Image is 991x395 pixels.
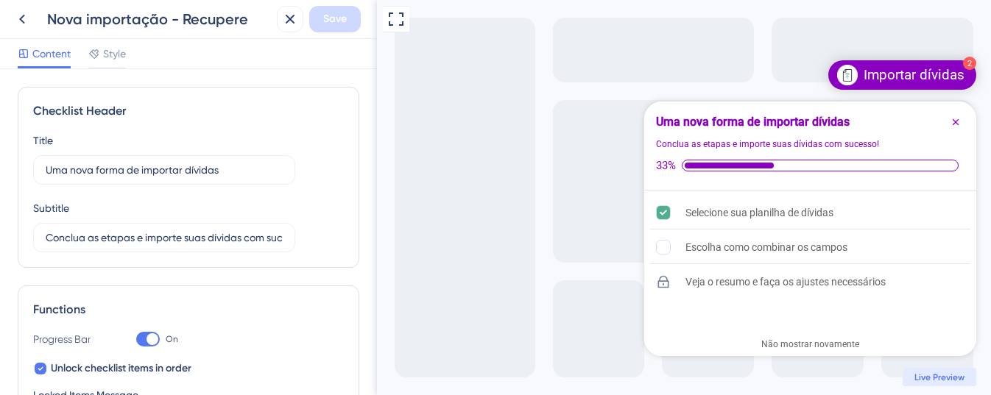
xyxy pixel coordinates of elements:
div: Functions [33,301,344,319]
div: Subtitle [33,199,69,217]
span: Live Preview [537,371,588,383]
input: Header 1 [46,162,283,178]
input: Header 2 [46,229,283,246]
span: Content [32,45,71,63]
div: Escolha como combinar os campos [308,238,470,256]
div: Selecione sua planilha de dívidas is complete. [273,196,593,229]
div: Open Importar dívidas checklist, remaining modules: 2 [451,60,599,90]
div: Checklist Header [33,102,344,120]
div: 33% [279,159,299,172]
img: launcher-image-alternative-text [460,65,481,85]
div: Escolha como combinar os campos is incomplete. [273,231,593,264]
div: Checklist progress: 33% [279,159,588,172]
span: On [166,333,178,345]
div: Conclua as etapas e importe suas dívidas com sucesso! [279,137,502,152]
span: Save [323,10,347,28]
span: Unlock checklist items in order [51,360,191,377]
div: Nova importação - Recupere [47,9,271,29]
div: 2 [586,57,599,70]
div: Veja o resumo e faça os ajustes necessários is locked. Complete as instruções anteriores [273,266,593,298]
div: Progress Bar [33,330,107,348]
div: Checklist Container [267,102,599,356]
div: Importar dívidas [487,66,588,85]
div: Close Checklist [570,113,588,131]
div: Uma nova forma de importar dívidas [279,113,473,131]
div: Title [33,132,53,149]
div: Veja o resumo e faça os ajustes necessários [308,273,509,291]
span: Style [103,45,126,63]
div: Checklist items [267,191,599,329]
button: Save [309,6,361,32]
div: Não mostrar novamente [384,338,482,350]
div: Selecione sua planilha de dívidas [308,204,456,221]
